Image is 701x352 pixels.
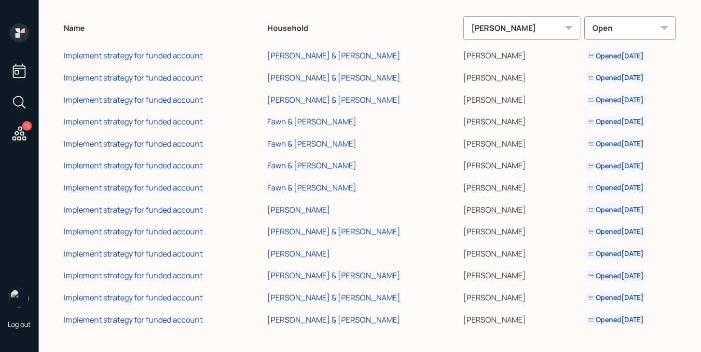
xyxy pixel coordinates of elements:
div: Opened [DATE] [588,227,644,236]
td: [PERSON_NAME] [461,263,582,285]
div: Open [584,16,676,40]
td: [PERSON_NAME] [461,241,582,263]
div: [PERSON_NAME] & [PERSON_NAME] [267,314,400,325]
td: [PERSON_NAME] [461,131,582,153]
div: [PERSON_NAME] [463,16,580,40]
div: Implement strategy for funded account [64,182,203,193]
td: [PERSON_NAME] [461,43,582,66]
td: [PERSON_NAME] [461,219,582,241]
th: Household [265,10,461,43]
img: michael-russo-headshot.png [10,289,29,308]
div: Implement strategy for funded account [64,72,203,83]
div: Implement strategy for funded account [64,204,203,215]
div: Opened [DATE] [588,205,644,215]
div: Implement strategy for funded account [64,95,203,105]
div: Log out [8,320,31,329]
div: [PERSON_NAME] & [PERSON_NAME] [267,270,400,281]
div: 14 [22,121,32,131]
div: Implement strategy for funded account [64,160,203,171]
div: [PERSON_NAME] & [PERSON_NAME] [267,292,400,303]
td: [PERSON_NAME] [461,109,582,131]
div: Implement strategy for funded account [64,314,203,325]
td: [PERSON_NAME] [461,285,582,307]
div: Implement strategy for funded account [64,292,203,303]
div: Implement strategy for funded account [64,270,203,281]
div: Opened [DATE] [588,51,644,61]
div: Implement strategy for funded account [64,248,203,259]
div: Opened [DATE] [588,183,644,192]
div: [PERSON_NAME] [267,204,330,215]
div: Fawn & [PERSON_NAME] [267,182,357,193]
td: [PERSON_NAME] [461,307,582,329]
div: Implement strategy for funded account [64,116,203,127]
div: [PERSON_NAME] & [PERSON_NAME] [267,95,400,105]
div: Fawn & [PERSON_NAME] [267,138,357,149]
div: Opened [DATE] [588,271,644,281]
td: [PERSON_NAME] [461,153,582,176]
td: [PERSON_NAME] [461,87,582,109]
div: [PERSON_NAME] & [PERSON_NAME] [267,226,400,237]
td: [PERSON_NAME] [461,175,582,197]
div: Opened [DATE] [588,293,644,302]
div: [PERSON_NAME] & [PERSON_NAME] [267,50,400,61]
div: Implement strategy for funded account [64,226,203,237]
div: Implement strategy for funded account [64,138,203,149]
div: Fawn & [PERSON_NAME] [267,116,357,127]
div: Opened [DATE] [588,95,644,105]
div: Opened [DATE] [588,139,644,149]
th: Name [62,10,265,43]
div: [PERSON_NAME] [267,248,330,259]
div: [PERSON_NAME] & [PERSON_NAME] [267,72,400,83]
div: Opened [DATE] [588,117,644,126]
div: Implement strategy for funded account [64,50,203,61]
td: [PERSON_NAME] [461,65,582,87]
td: [PERSON_NAME] [461,197,582,219]
div: Fawn & [PERSON_NAME] [267,160,357,171]
div: Opened [DATE] [588,315,644,325]
div: Opened [DATE] [588,249,644,258]
div: Opened [DATE] [588,73,644,82]
div: Opened [DATE] [588,161,644,171]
